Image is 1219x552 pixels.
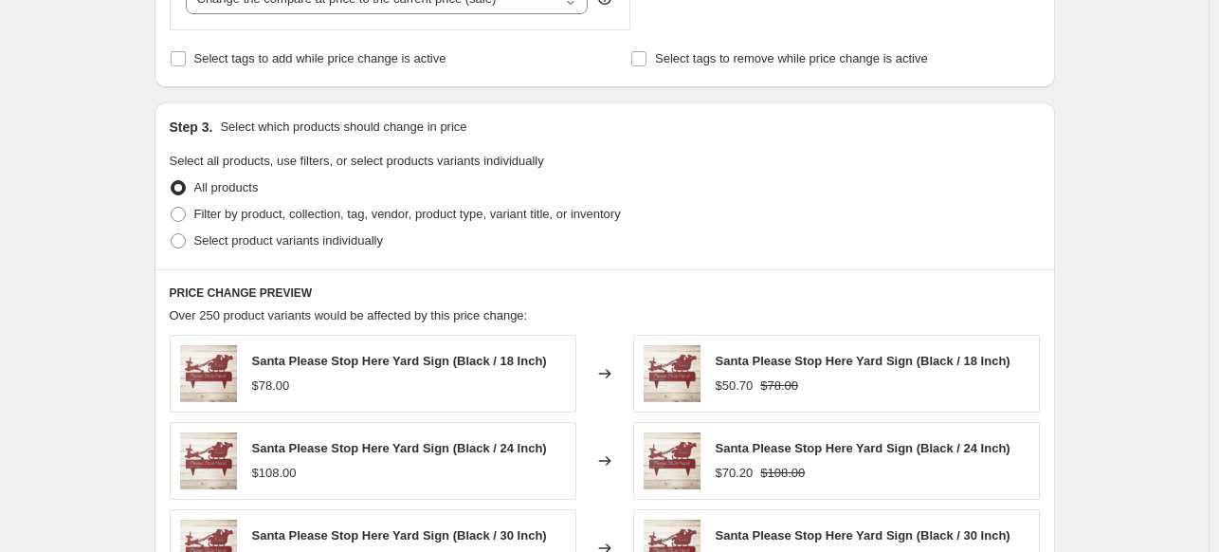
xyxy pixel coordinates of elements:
img: Santa_Sleigh_Please_Stop_Here_Metal_Ou_Red_Simple_Wood_BKGD_Mockup_png_80x.jpg [644,432,700,489]
h2: Step 3. [170,118,213,137]
p: Select which products should change in price [220,118,466,137]
span: Santa Please Stop Here Yard Sign (Black / 24 Inch) [716,441,1010,455]
span: $50.70 [716,378,754,393]
span: $70.20 [716,466,754,480]
span: $108.00 [760,466,805,480]
span: $108.00 [252,466,297,480]
span: Filter by product, collection, tag, vendor, product type, variant title, or inventory [194,207,621,221]
span: Santa Please Stop Here Yard Sign (Black / 18 Inch) [716,354,1010,368]
span: Santa Please Stop Here Yard Sign (Black / 24 Inch) [252,441,547,455]
span: Santa Please Stop Here Yard Sign (Black / 30 Inch) [716,528,1010,543]
span: Select all products, use filters, or select products variants individually [170,154,544,168]
span: Select tags to add while price change is active [194,51,446,65]
span: Santa Please Stop Here Yard Sign (Black / 18 Inch) [252,354,547,368]
span: Select tags to remove while price change is active [655,51,928,65]
h6: PRICE CHANGE PREVIEW [170,285,1040,301]
img: Santa_Sleigh_Please_Stop_Here_Metal_Ou_Red_Simple_Wood_BKGD_Mockup_png_80x.jpg [644,345,700,402]
span: $78.00 [760,378,798,393]
img: Santa_Sleigh_Please_Stop_Here_Metal_Ou_Red_Simple_Wood_BKGD_Mockup_png_80x.jpg [180,345,237,402]
span: All products [194,180,259,194]
img: Santa_Sleigh_Please_Stop_Here_Metal_Ou_Red_Simple_Wood_BKGD_Mockup_png_80x.jpg [180,432,237,489]
span: Over 250 product variants would be affected by this price change: [170,308,528,322]
span: $78.00 [252,378,290,393]
span: Select product variants individually [194,233,383,248]
span: Santa Please Stop Here Yard Sign (Black / 30 Inch) [252,528,547,543]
